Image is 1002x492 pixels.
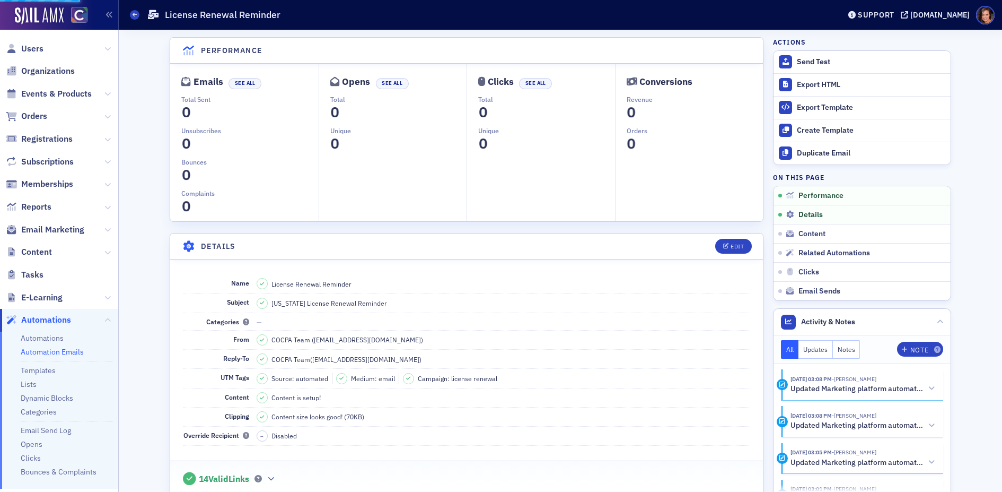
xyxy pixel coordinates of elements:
[798,210,823,220] span: Details
[715,239,752,254] button: Edit
[21,314,71,326] span: Automations
[227,298,249,306] span: Subject
[21,333,64,343] a: Automations
[6,224,84,236] a: Email Marketing
[790,383,936,394] button: Updated Marketing platform automation email: License Renewal Reminder
[797,149,945,158] div: Duplicate Email
[181,157,319,167] p: Bounces
[165,8,280,21] h1: License Renewal Reminder
[21,43,43,55] span: Users
[71,7,87,23] img: SailAMX
[21,393,73,403] a: Dynamic Blocks
[330,137,340,150] section: 0
[328,103,342,122] span: 0
[798,229,825,239] span: Content
[271,431,297,441] span: Disabled
[228,78,261,89] button: See All
[798,191,843,201] span: Performance
[488,79,514,85] div: Clicks
[797,126,945,135] div: Create Template
[478,94,615,104] p: Total
[801,316,855,327] span: Activity & Notes
[342,79,370,85] div: Opens
[6,246,52,258] a: Content
[777,453,788,464] div: Activity
[798,267,819,277] span: Clicks
[181,137,191,150] section: 0
[627,126,763,135] p: Orders
[418,374,497,383] span: Campaign: license renewal
[206,317,249,326] span: Categories
[21,347,84,357] a: Automation Emails
[231,279,249,287] span: Name
[774,51,951,73] button: Send Test
[774,119,951,142] a: Create Template
[832,375,876,383] span: Katie Foo
[181,94,319,104] p: Total Sent
[271,393,321,402] span: Content is setup!
[777,416,788,427] div: Activity
[6,43,43,55] a: Users
[797,80,945,90] div: Export HTML
[351,374,395,383] span: Medium: email
[21,133,73,145] span: Registrations
[21,110,47,122] span: Orders
[976,6,995,24] span: Profile
[519,78,552,89] button: See All
[6,133,73,145] a: Registrations
[225,393,249,401] span: Content
[6,292,63,304] a: E-Learning
[773,172,951,182] h4: On this page
[790,384,924,394] h5: Updated Marketing platform automation email: License Renewal Reminder
[624,103,638,122] span: 0
[797,103,945,113] div: Export Template
[271,374,328,383] span: Source: automated
[790,421,924,430] h5: Updated Marketing platform automation email: License Renewal Reminder
[223,354,249,362] span: Reply-To
[639,79,692,85] div: Conversions
[832,412,876,419] span: Katie Foo
[790,375,832,383] time: 10/13/2025 03:08 PM
[21,407,57,417] a: Categories
[233,335,249,343] span: From
[6,201,51,213] a: Reports
[790,420,936,431] button: Updated Marketing platform automation email: License Renewal Reminder
[476,134,490,153] span: 0
[21,269,43,281] span: Tasks
[21,292,63,304] span: E-Learning
[271,355,421,364] span: COCPA Team ( [EMAIL_ADDRESS][DOMAIN_NAME] )
[15,7,64,24] img: SailAMX
[790,412,832,419] time: 10/13/2025 03:08 PM
[21,88,92,100] span: Events & Products
[271,279,351,289] span: License Renewal Reminder
[271,335,423,344] span: COCPA Team ([EMAIL_ADDRESS][DOMAIN_NAME])
[777,379,788,390] div: Activity
[624,134,638,152] span: 0
[627,137,636,150] section: 0
[64,7,87,25] a: View Homepage
[21,246,52,258] span: Content
[330,106,340,118] section: 0
[21,178,73,190] span: Memberships
[201,241,236,252] h4: Details
[21,224,84,236] span: Email Marketing
[798,248,870,258] span: Related Automations
[21,156,74,168] span: Subscriptions
[858,10,894,20] div: Support
[833,340,860,359] button: Notes
[774,73,951,96] a: Export HTML
[181,126,319,135] p: Unsubscribes
[6,156,74,168] a: Subscriptions
[271,298,387,308] span: [US_STATE] License Renewal Reminder
[781,340,799,359] button: All
[797,57,945,67] div: Send Test
[21,366,56,375] a: Templates
[376,78,409,89] button: See All
[910,347,928,353] div: Note
[832,448,876,456] span: Katie Foo
[179,134,194,153] span: 0
[790,457,936,468] button: Updated Marketing platform automation email: License Renewal Reminder
[910,10,970,20] div: [DOMAIN_NAME]
[225,412,249,420] span: Clipping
